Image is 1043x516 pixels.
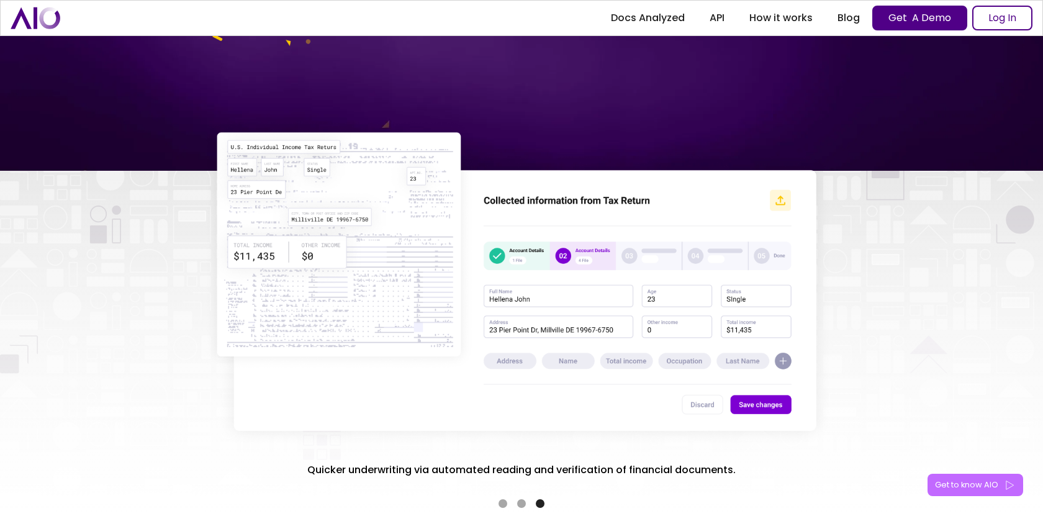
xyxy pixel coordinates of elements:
a: How it works [737,7,825,29]
div: Show slide 1 of 3 [499,499,507,508]
a: Blog [825,7,872,29]
div: Show slide 2 of 3 [517,499,526,508]
div: 3 of 3 [203,115,840,477]
a: Get A Demo [872,6,967,30]
h5: Quicker underwriting via automated reading and verification of financial documents. [307,463,736,477]
div: Get to know AIO [935,479,998,491]
a: API [697,7,737,29]
a: Docs Analyzed [598,7,697,29]
a: Log In [972,6,1032,30]
div: Show slide 3 of 3 [536,499,544,508]
div: carousel [203,115,840,491]
a: home [11,7,60,29]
